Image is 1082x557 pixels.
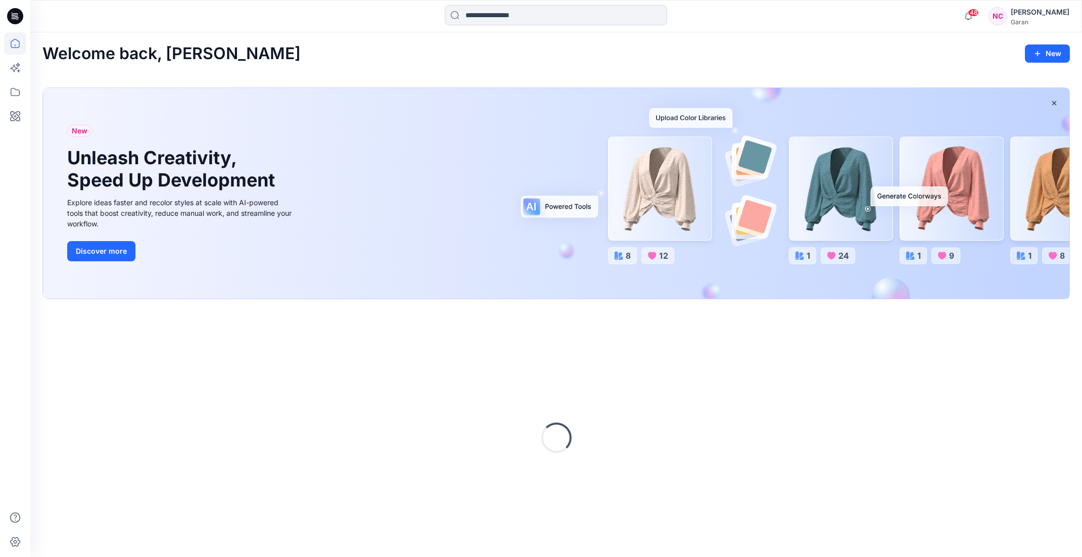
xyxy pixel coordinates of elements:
span: New [72,125,87,137]
div: NC [989,7,1007,25]
div: [PERSON_NAME] [1011,6,1069,18]
button: Discover more [67,241,135,261]
div: Explore ideas faster and recolor styles at scale with AI-powered tools that boost creativity, red... [67,197,295,229]
div: Garan [1011,18,1069,26]
h1: Unleash Creativity, Speed Up Development [67,147,279,191]
span: 48 [968,9,979,17]
a: Discover more [67,241,295,261]
h2: Welcome back, [PERSON_NAME] [42,44,301,63]
button: New [1025,44,1070,63]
